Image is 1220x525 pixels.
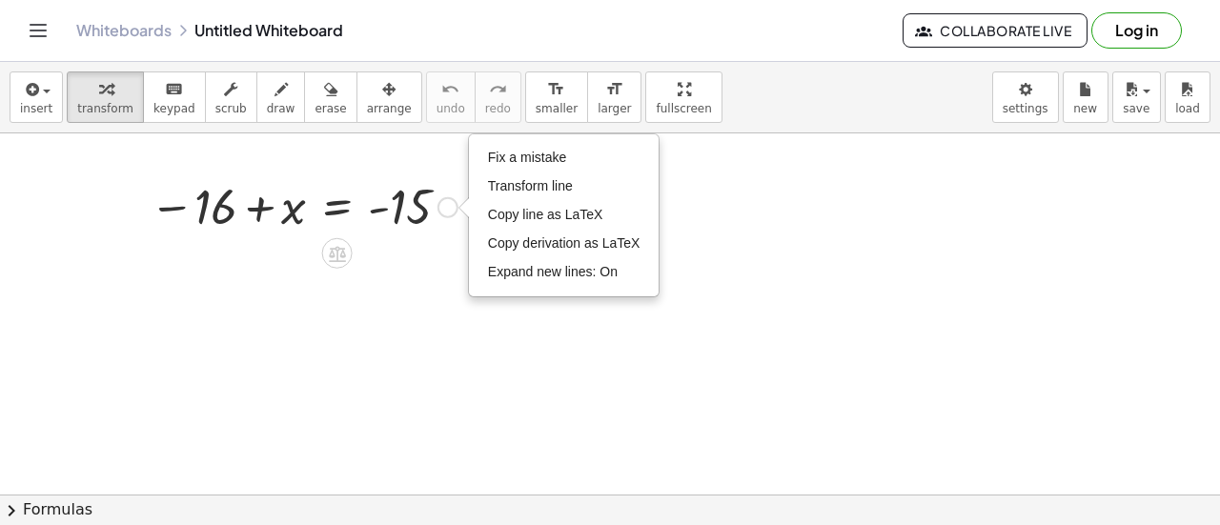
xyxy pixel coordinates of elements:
i: format_size [547,78,565,101]
span: draw [267,102,295,115]
span: Copy line as LaTeX [488,207,603,222]
i: redo [489,78,507,101]
span: larger [598,102,631,115]
button: insert [10,71,63,123]
span: arrange [367,102,412,115]
i: format_size [605,78,623,101]
span: fullscreen [656,102,711,115]
span: insert [20,102,52,115]
button: draw [256,71,306,123]
span: Fix a mistake [488,150,566,165]
button: scrub [205,71,257,123]
button: Toggle navigation [23,15,53,46]
button: fullscreen [645,71,722,123]
button: arrange [356,71,422,123]
span: scrub [215,102,247,115]
button: settings [992,71,1059,123]
button: save [1112,71,1161,123]
span: undo [437,102,465,115]
i: keyboard [165,78,183,101]
span: load [1175,102,1200,115]
span: save [1123,102,1149,115]
button: new [1063,71,1108,123]
span: transform [77,102,133,115]
button: redoredo [475,71,521,123]
span: Expand new lines: On [488,264,618,279]
button: undoundo [426,71,476,123]
button: format_sizelarger [587,71,641,123]
span: Transform line [488,178,573,193]
button: load [1165,71,1210,123]
span: erase [315,102,346,115]
i: undo [441,78,459,101]
button: erase [304,71,356,123]
span: settings [1003,102,1048,115]
a: Whiteboards [76,21,172,40]
span: smaller [536,102,578,115]
span: keypad [153,102,195,115]
span: new [1073,102,1097,115]
button: transform [67,71,144,123]
button: format_sizesmaller [525,71,588,123]
button: Collaborate Live [903,13,1088,48]
button: Log in [1091,12,1182,49]
span: Collaborate Live [919,22,1071,39]
span: redo [485,102,511,115]
button: keyboardkeypad [143,71,206,123]
span: Copy derivation as LaTeX [488,235,640,251]
div: Apply the same math to both sides of the equation [322,238,353,269]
